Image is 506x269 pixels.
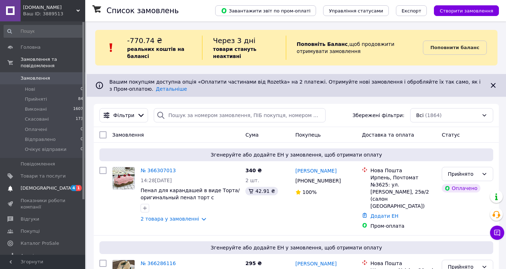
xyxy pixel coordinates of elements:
span: Замовлення [21,75,50,81]
span: Всі [416,112,424,119]
span: 1607 [73,106,83,112]
span: 1 [76,185,82,191]
span: Статус [442,132,460,138]
span: (1864) [425,112,442,118]
span: Покупець [295,132,321,138]
span: Повідомлення [21,161,55,167]
b: реальних коштів на балансі [127,46,184,59]
a: № 366286116 [141,260,176,266]
a: Створити замовлення [427,7,499,13]
span: Згенеруйте або додайте ЕН у замовлення, щоб отримати оплату [102,151,490,158]
span: Покупці [21,228,40,234]
a: Детальніше [156,86,187,92]
a: Додати ЕН [370,213,398,219]
div: Прийнято [448,170,479,178]
span: Завантажити звіт по пром-оплаті [221,7,310,14]
span: Виконані [25,106,47,112]
span: Замовлення та повідомлення [21,56,85,69]
a: [PERSON_NAME] [295,167,337,174]
span: Нові [25,86,35,93]
span: 0 [81,146,83,153]
span: 14:28[DATE] [141,178,172,183]
span: -770.74 ₴ [127,36,162,45]
span: Збережені фільтри: [353,112,404,119]
span: Прийняті [25,96,47,102]
div: [PHONE_NUMBER] [294,176,342,186]
button: Управління статусами [323,5,389,16]
span: Замовлення [112,132,144,138]
img: Фото товару [113,167,135,189]
span: Аналітика [21,253,45,259]
span: 0 [81,136,83,143]
span: Товари та послуги [21,173,66,179]
input: Пошук за номером замовлення, ПІБ покупця, номером телефону, Email, номером накладної [154,108,326,122]
a: Поповнити баланс [423,41,487,55]
span: 4 [71,185,76,191]
span: Відправлено [25,136,56,143]
div: Нова Пошта [370,167,436,174]
div: Ваш ID: 3889513 [23,11,85,17]
a: 2 товара у замовленні [141,216,199,222]
span: 100% [303,189,317,195]
span: Показники роботи компанії [21,197,66,210]
span: Очікує відправки [25,146,66,153]
span: Cума [245,132,259,138]
span: Скасовані [25,116,49,122]
button: Чат з покупцем [490,226,504,240]
button: Завантажити звіт по пром-оплаті [215,5,316,16]
div: Ирпень, Почтомат №3625: ул. [PERSON_NAME], 25в/2 (салон [GEOGRAPHIC_DATA]) [370,174,436,210]
a: Фото товару [112,167,135,190]
span: 295 ₴ [245,260,262,266]
span: Головна [21,44,40,51]
span: Управління статусами [329,8,383,14]
span: Каталог ProSale [21,240,59,247]
a: Пенал для карандашей в виде Торта/ оригинальный пенал торт с вишенками/ пенал в виде пирожного [141,188,240,207]
span: 2 шт. [245,178,259,183]
span: Через 3 дні [213,36,256,45]
span: Вашим покупцям доступна опція «Оплатити частинами від Rozetka» на 2 платежі. Отримуйте нові замов... [109,79,480,92]
input: Пошук [4,25,84,38]
span: Відгуки [21,216,39,222]
b: Поповніть Баланс [297,41,348,47]
button: Створити замовлення [434,5,499,16]
span: Доставка та оплата [362,132,414,138]
span: Створити замовлення [440,8,493,14]
span: 0 [81,86,83,93]
h1: Список замовлень [107,6,179,15]
span: 0 [81,126,83,133]
span: 84 [78,96,83,102]
b: товари стануть неактивні [213,46,256,59]
span: Згенеруйте або додайте ЕН у замовлення, щоб отримати оплату [102,244,490,251]
img: :exclamation: [106,42,116,53]
span: 340 ₴ [245,168,262,173]
a: № 366307013 [141,168,176,173]
div: Пром-оплата [370,222,436,230]
span: Arcano.gift.ua [23,4,76,11]
span: [DEMOGRAPHIC_DATA] [21,185,73,191]
span: Оплачені [25,126,47,133]
div: Нова Пошта [370,260,436,267]
div: 42.91 ₴ [245,187,278,195]
a: [PERSON_NAME] [295,260,337,267]
span: Фільтри [113,112,134,119]
div: Оплачено [442,184,480,192]
button: Експорт [396,5,427,16]
span: Експорт [402,8,421,14]
b: Поповнити баланс [430,45,479,50]
span: 173 [76,116,83,122]
div: , щоб продовжити отримувати замовлення [286,36,423,60]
